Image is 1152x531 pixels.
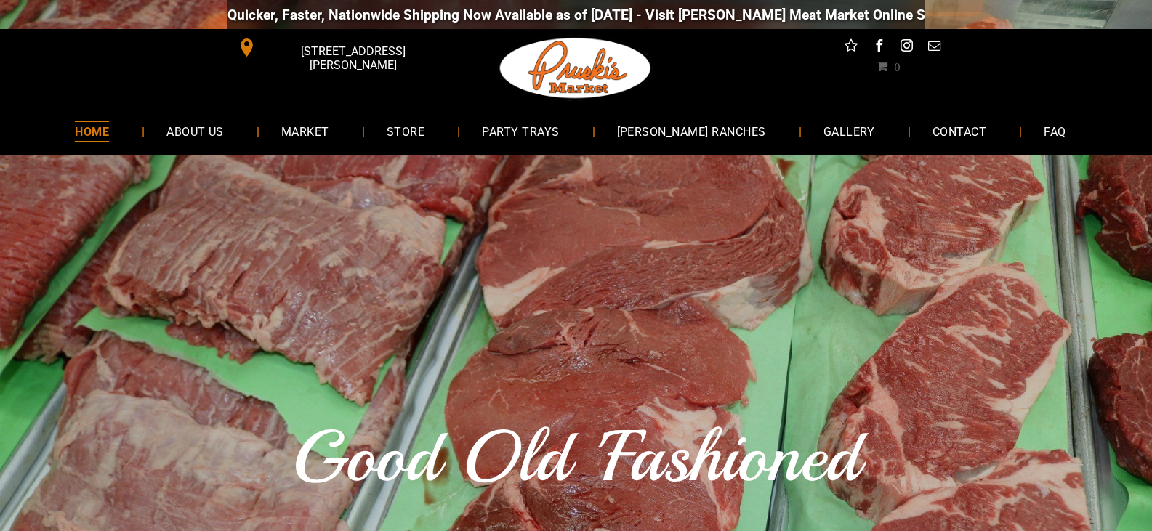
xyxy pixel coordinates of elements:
[259,37,446,79] span: [STREET_ADDRESS][PERSON_NAME]
[259,112,351,150] a: MARKET
[497,29,654,108] img: Pruski-s+Market+HQ+Logo2-1920w.png
[897,36,916,59] a: instagram
[911,112,1008,150] a: CONTACT
[365,112,446,150] a: STORE
[842,36,861,59] a: Social network
[925,36,943,59] a: email
[460,112,581,150] a: PARTY TRAYS
[145,112,246,150] a: ABOUT US
[894,60,900,72] span: 0
[802,112,897,150] a: GALLERY
[595,112,788,150] a: [PERSON_NAME] RANCHES
[869,36,888,59] a: facebook
[227,36,450,59] a: [STREET_ADDRESS][PERSON_NAME]
[53,112,131,150] a: HOME
[1022,112,1087,150] a: FAQ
